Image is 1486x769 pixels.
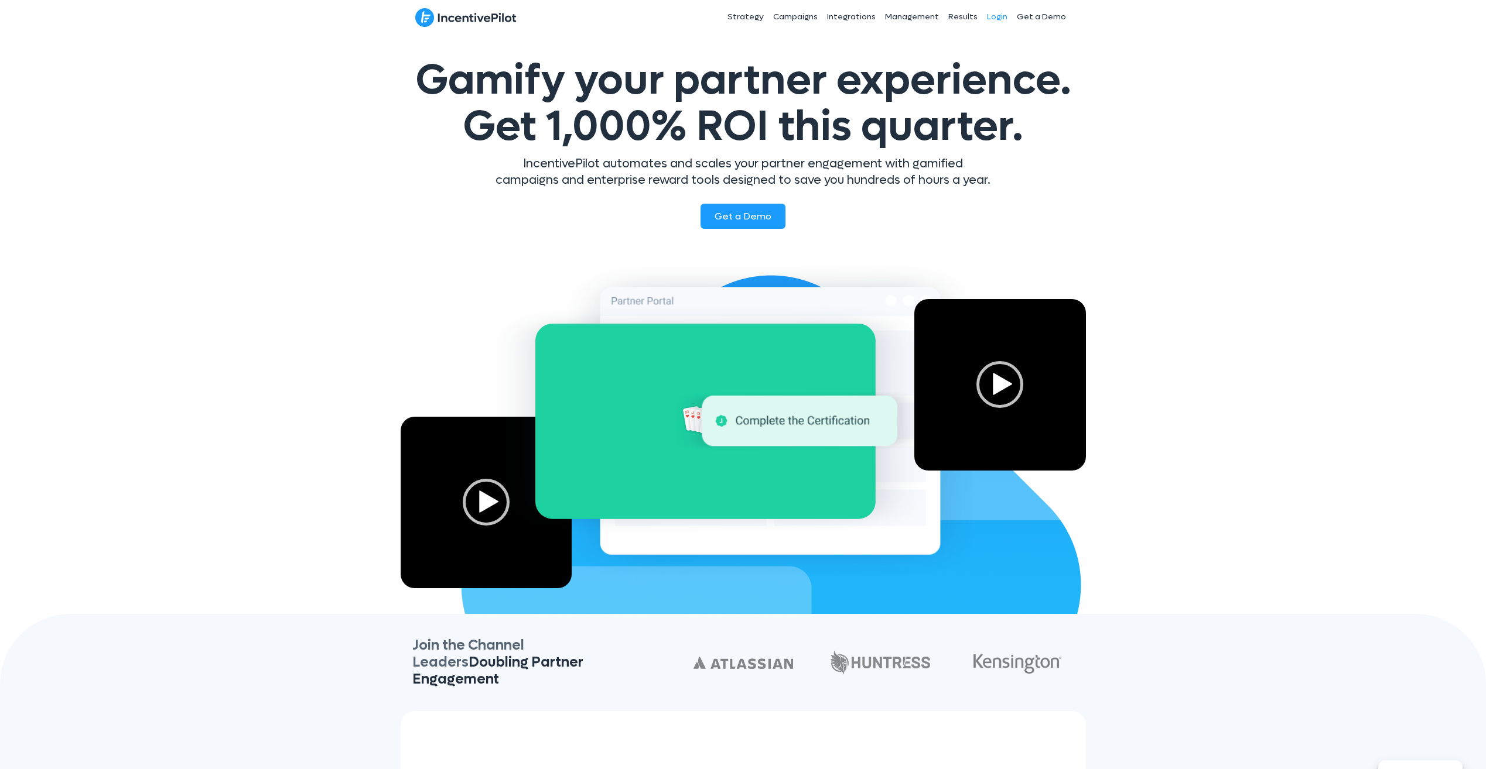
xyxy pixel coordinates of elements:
img: IncentivePilot [415,8,517,28]
img: Kensington_PRIMARY_Logo_FINAL [973,654,1061,674]
a: Strategy [723,2,768,32]
img: c160a1f01da15ede5cb2dbb7c1e1a7f7 [831,650,930,675]
span: Gamify your partner experience. [415,53,1071,154]
p: IncentivePilot automates and scales your partner engagement with gamified campaigns and enterpris... [494,156,992,188]
a: Management [880,2,944,32]
a: Integrations [822,2,880,32]
div: Play [976,361,1023,408]
a: Get a Demo [1012,2,1071,32]
span: Get a Demo [715,210,771,222]
span: Doubling Partner Engagement [412,653,583,688]
a: Campaigns [768,2,822,32]
a: Get a Demo [701,204,785,229]
a: Results [944,2,982,32]
a: Login [982,2,1012,32]
div: Play [463,479,510,526]
div: Video Player [401,417,572,588]
nav: Header Menu [643,2,1071,32]
span: Get 1,000% ROI this quarter. [463,99,1023,154]
span: Join the Channel Leaders [412,636,583,688]
img: 2560px-Atlassian-logo [694,657,793,669]
div: Video Player [914,299,1086,471]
